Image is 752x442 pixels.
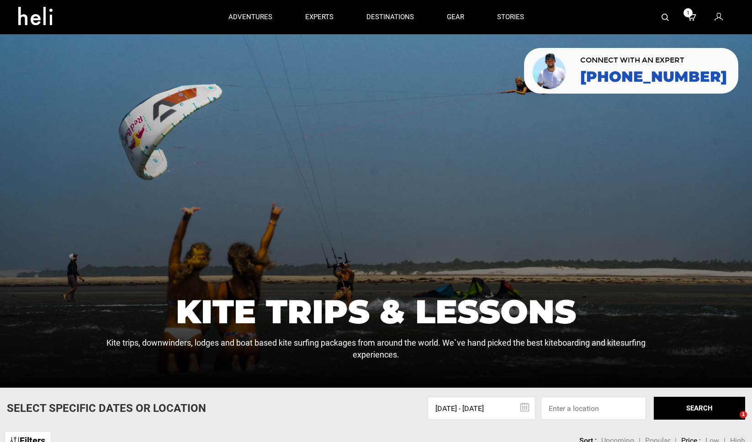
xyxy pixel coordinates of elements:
[580,68,727,85] a: [PHONE_NUMBER]
[97,295,655,328] h1: Kite Trips & Lessons
[683,8,693,17] span: 1
[428,397,535,420] input: Select dates
[97,337,655,360] p: Kite trips, downwinders, lodges and boat based kite surfing packages from around the world. We`ve...
[662,14,669,21] img: search-bar-icon.svg
[580,57,727,64] span: CONNECT WITH AN EXPERT
[721,411,743,433] iframe: Intercom live chat
[228,12,272,22] p: adventures
[305,12,334,22] p: experts
[531,52,569,90] img: contact our team
[7,400,206,416] p: Select Specific Dates Or Location
[366,12,414,22] p: destinations
[541,397,646,420] input: Enter a location
[740,411,747,418] span: 1
[654,397,745,420] button: SEARCH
